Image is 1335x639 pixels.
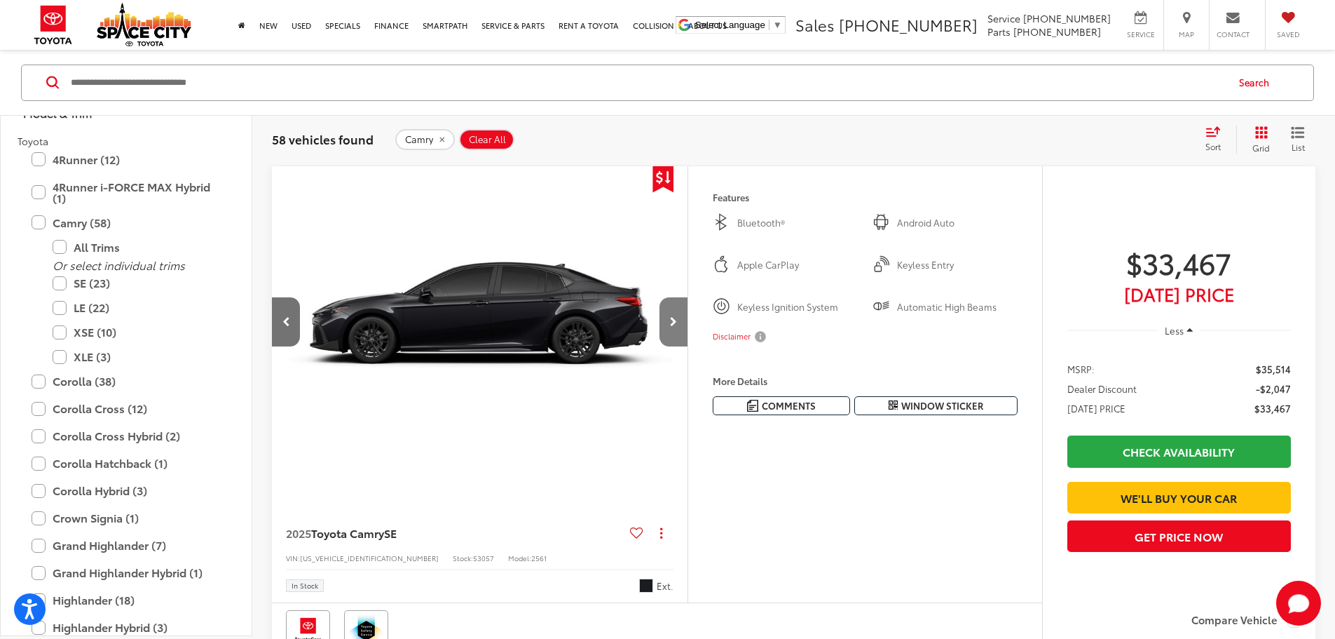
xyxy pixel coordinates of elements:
label: Camry (58) [32,210,221,234]
h4: Features [713,192,1018,202]
label: Crown Signia (1) [32,506,221,530]
label: All Trims [53,234,221,259]
span: -$2,047 [1256,382,1291,396]
img: Space City Toyota [97,3,191,46]
button: Search [1226,65,1289,100]
span: Window Sticker [901,399,983,412]
span: [DATE] PRICE [1067,401,1125,415]
span: Map [1171,29,1202,39]
span: Disclaimer [713,331,751,342]
span: [US_VEHICLE_IDENTIFICATION_NUMBER] [300,553,439,563]
span: Get Price Drop Alert [652,166,673,193]
label: 4Runner i-FORCE MAX Hybrid (1) [32,174,221,210]
span: Bluetooth® [737,216,858,230]
span: Black [639,579,653,593]
span: Select Language [695,20,765,30]
label: Grand Highlander Hybrid (1) [32,560,221,585]
label: Compare Vehicle [1191,614,1301,628]
span: Comments [762,399,816,412]
h4: More Details [713,376,1018,386]
span: $33,467 [1254,401,1291,415]
span: Model: [508,553,531,563]
button: remove Camry [395,128,455,149]
div: 2025 Toyota Camry SE 2 [270,166,687,479]
a: Select Language​ [695,20,782,30]
input: Search by Make, Model, or Keyword [69,65,1226,99]
a: 2025Toyota CamrySE [286,525,624,541]
span: In Stock [292,582,318,589]
button: Next image [659,297,687,347]
img: Comments [747,400,758,412]
a: We'll Buy Your Car [1067,482,1291,513]
span: Grid [1252,141,1270,153]
span: $33,467 [1067,245,1291,280]
label: SE (23) [53,271,221,295]
button: Clear All [459,128,514,149]
span: [PHONE_NUMBER] [839,13,978,36]
span: [DATE] Price [1067,287,1291,301]
span: Ext. [657,579,673,593]
span: Parts [987,25,1011,39]
button: Grid View [1236,125,1280,153]
span: 2025 [286,525,311,541]
span: 2561 [531,553,547,563]
span: ▼ [773,20,782,30]
label: Highlander (18) [32,588,221,612]
span: [PHONE_NUMBER] [1013,25,1101,39]
span: dropdown dots [660,527,662,539]
label: 4Runner (12) [32,147,221,171]
label: Corolla Hybrid (3) [32,478,221,503]
span: Service [1125,29,1156,39]
button: Comments [713,396,850,415]
label: Corolla Hatchback (1) [32,451,221,476]
span: [PHONE_NUMBER] [1023,11,1111,25]
svg: Start Chat [1276,581,1321,626]
img: 2025 Toyota Camry SE [270,166,687,480]
span: Automatic High Beams [897,300,1018,314]
span: Camry [405,133,433,144]
span: Keyless Entry [897,258,1018,272]
button: Actions [649,520,673,545]
span: Android Auto [897,216,1018,230]
label: LE (22) [53,295,221,320]
span: Service [987,11,1020,25]
label: Corolla Cross (12) [32,396,221,421]
span: Less [1165,324,1184,337]
span: Sales [795,13,835,36]
span: SE [384,525,397,541]
button: Disclaimer [713,322,769,351]
button: Previous image [272,297,300,347]
span: 58 vehicles found [272,130,374,147]
i: Window Sticker [889,400,898,411]
i: Or select individual trims [53,256,185,272]
label: Corolla (38) [32,369,221,394]
span: Clear All [469,133,506,144]
span: Stock: [453,553,473,563]
div: Model & Trim [23,105,92,119]
span: Sort [1205,140,1221,152]
button: Window Sticker [854,396,1018,415]
label: XLE (3) [53,344,221,369]
span: VIN: [286,553,300,563]
span: MSRP: [1067,362,1095,376]
span: Dealer Discount [1067,382,1137,396]
span: Apple CarPlay [737,258,858,272]
a: 2025 Toyota Camry SE2025 Toyota Camry SE2025 Toyota Camry SE2025 Toyota Camry SE [270,166,687,479]
button: List View [1280,125,1315,153]
span: List [1291,140,1305,152]
button: Get Price Now [1067,520,1291,552]
span: Toyota Camry [311,525,384,541]
label: XSE (10) [53,320,221,344]
span: 53057 [473,553,494,563]
label: Grand Highlander (7) [32,533,221,558]
button: Toggle Chat Window [1276,581,1321,626]
span: Toyota [18,133,48,147]
span: $35,514 [1256,362,1291,376]
button: Select sort value [1198,125,1236,153]
span: Saved [1273,29,1303,39]
label: Corolla Cross Hybrid (2) [32,424,221,448]
span: Keyless Ignition System [737,300,858,314]
span: ​ [769,20,769,30]
span: Contact [1217,29,1250,39]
